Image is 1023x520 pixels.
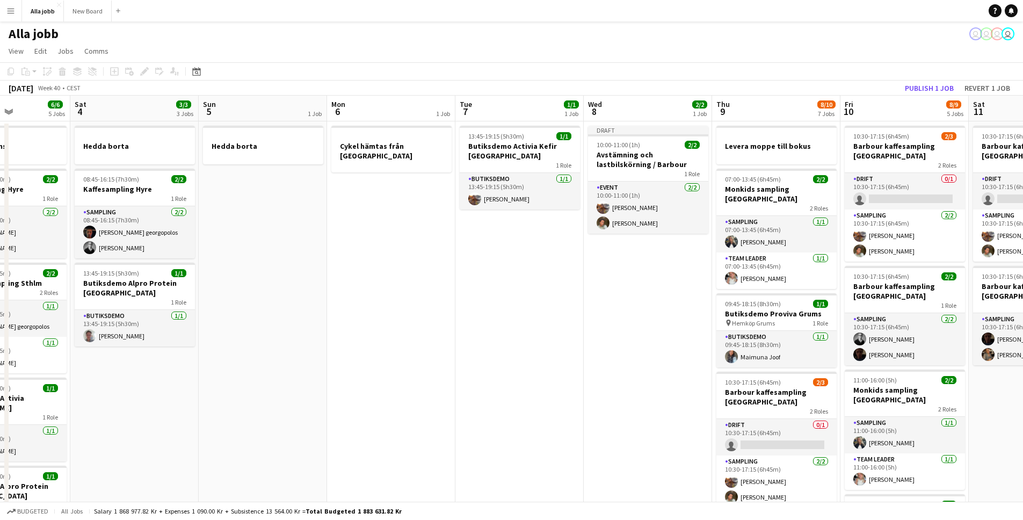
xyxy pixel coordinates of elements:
app-job-card: Levera moppe till bokus [716,126,837,164]
app-job-card: 11:00-16:00 (5h)2/2Monkids sampling [GEOGRAPHIC_DATA]2 RolesSampling1/111:00-16:00 (5h)[PERSON_NA... [845,370,965,490]
h3: Kaffesampling Hyre [75,184,195,194]
div: Hedda borta [75,126,195,164]
span: 10:30-17:15 (6h45m) [853,132,909,140]
span: 1 Role [171,298,186,306]
span: 4 [73,105,86,118]
span: 2/2 [941,272,956,280]
app-job-card: Draft10:00-11:00 (1h)2/2Avstämning och lastbilskörning / Barbour1 RoleEvent2/210:00-11:00 (1h)[PE... [588,126,708,234]
app-user-avatar: Hedda Lagerbielke [980,27,993,40]
span: 2/2 [813,175,828,183]
span: 1/1 [556,132,571,140]
span: 11 [971,105,985,118]
span: 10 [843,105,853,118]
app-card-role: Sampling2/208:45-16:15 (7h30m)[PERSON_NAME] georgopolos[PERSON_NAME] [75,206,195,258]
span: 9 [715,105,730,118]
app-job-card: 10:30-17:15 (6h45m)2/3Barbour kaffesampling [GEOGRAPHIC_DATA]2 RolesDrift0/110:30-17:15 (6h45m) S... [845,126,965,262]
button: Revert 1 job [960,81,1014,95]
span: Wed [588,99,602,109]
span: All jobs [59,507,85,515]
app-card-role: Butiksdemo1/113:45-19:15 (5h30m)[PERSON_NAME] [75,310,195,346]
span: 1 Role [556,161,571,169]
span: Total Budgeted 1 883 631.82 kr [306,507,402,515]
app-card-role: Team Leader1/107:00-13:45 (6h45m)[PERSON_NAME] [716,252,837,289]
span: 13:45-19:15 (5h30m) [83,269,139,277]
span: 2/2 [685,141,700,149]
app-card-role: Sampling1/111:00-16:00 (5h)[PERSON_NAME] [845,417,965,453]
h3: Cykel hämtas från [GEOGRAPHIC_DATA] [331,141,452,161]
span: Edit [34,46,47,56]
span: 1 Role [42,413,58,421]
span: 2 Roles [938,161,956,169]
app-card-role: Sampling1/107:00-13:45 (6h45m)[PERSON_NAME] [716,216,837,252]
span: 2/2 [941,376,956,384]
a: View [4,44,28,58]
span: 10:30-17:15 (6h45m) [853,272,909,280]
div: 08:45-16:15 (7h30m)2/2Kaffesampling Hyre1 RoleSampling2/208:45-16:15 (7h30m)[PERSON_NAME] georgop... [75,169,195,258]
h1: Alla jobb [9,26,59,42]
app-job-card: 10:30-17:15 (6h45m)2/2Barbour kaffesampling [GEOGRAPHIC_DATA]1 RoleSampling2/210:30-17:15 (6h45m)... [845,266,965,365]
span: Week 40 [35,84,62,92]
span: 2 Roles [810,204,828,212]
app-card-role: Drift0/110:30-17:15 (6h45m) [716,419,837,456]
span: 7 [458,105,472,118]
div: 1 Job [308,110,322,118]
div: 1 Job [693,110,707,118]
span: 1/1 [813,300,828,308]
span: Thu [716,99,730,109]
span: Jobs [57,46,74,56]
span: 5 [201,105,216,118]
app-card-role: Sampling2/210:30-17:15 (6h45m)[PERSON_NAME][PERSON_NAME] [845,313,965,365]
h3: Barbour kaffesampling [GEOGRAPHIC_DATA] [716,387,837,407]
span: 1 Role [941,301,956,309]
div: CEST [67,84,81,92]
h3: Barbour kaffesampling [GEOGRAPHIC_DATA] [845,141,965,161]
span: 1 Role [812,319,828,327]
div: [DATE] [9,83,33,93]
app-user-avatar: Emil Hasselberg [991,27,1004,40]
span: 1/1 [941,501,956,509]
div: Salary 1 868 977.82 kr + Expenses 1 090.00 kr + Subsistence 13 564.00 kr = [94,507,402,515]
span: 09:45-18:15 (8h30m) [725,300,781,308]
h3: Butiksdemo Alpro Protein [GEOGRAPHIC_DATA] [75,278,195,298]
span: 1 Role [684,170,700,178]
span: 8 [586,105,602,118]
h3: Butiksdemo Activia Kefir [GEOGRAPHIC_DATA] [460,141,580,161]
a: Jobs [53,44,78,58]
h3: Hedda borta [75,141,195,151]
app-card-role: Sampling2/210:30-17:15 (6h45m)[PERSON_NAME][PERSON_NAME] [845,210,965,262]
app-job-card: 13:45-19:15 (5h30m)1/1Butiksdemo Activia Kefir [GEOGRAPHIC_DATA]1 RoleButiksdemo1/113:45-19:15 (5... [460,126,580,210]
div: 1 Job [564,110,578,118]
span: Fri [845,99,853,109]
span: Sun [203,99,216,109]
h3: Hedda borta [203,141,323,151]
span: Budgeted [17,508,48,515]
div: 3 Jobs [177,110,193,118]
h3: Butiksdemo Proviva Grums [716,309,837,319]
div: 13:45-19:15 (5h30m)1/1Butiksdemo Alpro Protein [GEOGRAPHIC_DATA]1 RoleButiksdemo1/113:45-19:15 (5... [75,263,195,346]
span: 1 Role [42,194,58,203]
div: 5 Jobs [48,110,65,118]
span: Hemköp Grums [732,319,775,327]
span: 1/1 [171,269,186,277]
button: Alla jobb [22,1,64,21]
span: View [9,46,24,56]
span: 1/1 [43,472,58,480]
span: 13:45-19:15 (5h30m) [468,132,524,140]
app-job-card: Cykel hämtas från [GEOGRAPHIC_DATA] [331,126,452,172]
a: Comms [80,44,113,58]
h3: Monkids sampling [GEOGRAPHIC_DATA] [716,184,837,204]
span: 2/3 [813,378,828,386]
app-job-card: 07:00-13:45 (6h45m)2/2Monkids sampling [GEOGRAPHIC_DATA]2 RolesSampling1/107:00-13:45 (6h45m)[PER... [716,169,837,289]
span: 11:00-16:00 (5h) [853,376,897,384]
span: 07:00-13:45 (6h45m) [725,175,781,183]
app-job-card: Hedda borta [203,126,323,164]
h3: Avstämning och lastbilskörning / Barbour [588,150,708,169]
a: Edit [30,44,51,58]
